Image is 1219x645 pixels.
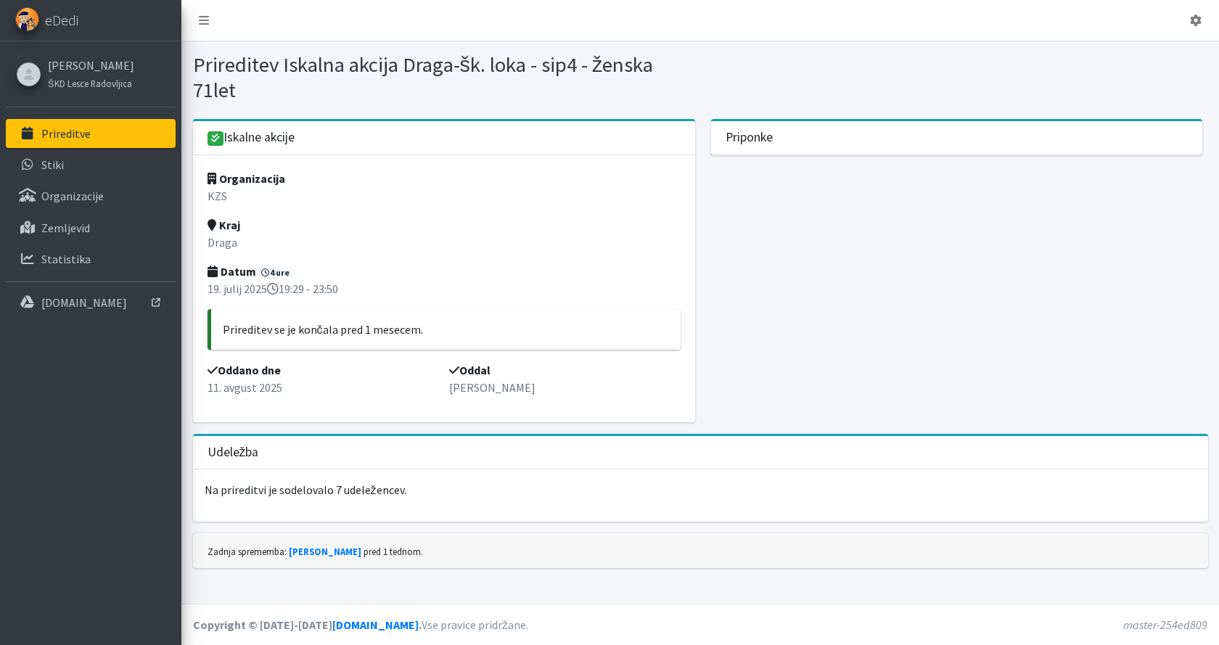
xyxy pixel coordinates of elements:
p: Prireditev se je končala pred 1 mesecem. [223,321,669,338]
a: Statistika [6,245,176,274]
strong: Oddal [449,363,491,377]
a: [DOMAIN_NAME] [6,288,176,317]
p: Statistika [41,252,91,266]
a: [PERSON_NAME] [48,57,134,74]
em: master-254ed809 [1123,617,1207,632]
p: Organizacije [41,189,104,203]
a: Zemljevid [6,213,176,242]
h3: Iskalne akcije [208,130,295,146]
p: 19. julij 2025 19:29 - 23:50 [208,280,681,297]
img: eDedi [15,7,39,31]
p: Stiki [41,157,64,172]
p: Zemljevid [41,221,90,235]
h3: Udeležba [208,445,259,460]
h1: Prireditev Iskalna akcija Draga-šk. loka - sip4 - ženska 71let [193,52,695,102]
small: Zadnja sprememba: pred 1 tednom. [208,546,423,557]
span: 4 ure [258,266,294,279]
p: 11. avgust 2025 [208,379,439,396]
p: Na prireditvi je sodelovalo 7 udeležencev. [193,469,1208,510]
p: [DOMAIN_NAME] [41,295,127,310]
a: [PERSON_NAME] [289,546,361,557]
strong: Organizacija [208,171,285,186]
p: [PERSON_NAME] [449,379,681,396]
a: ŠKD Lesce Radovljica [48,74,134,91]
a: Stiki [6,150,176,179]
p: Prireditve [41,126,91,141]
a: Organizacije [6,181,176,210]
strong: Datum [208,264,256,279]
a: [DOMAIN_NAME] [332,617,419,632]
h3: Priponke [726,130,773,145]
strong: Kraj [208,218,240,232]
p: Draga [208,234,681,251]
strong: Copyright © [DATE]-[DATE] . [193,617,422,632]
strong: Oddano dne [208,363,281,377]
a: Prireditve [6,119,176,148]
footer: Vse pravice pridržane. [181,604,1219,645]
small: ŠKD Lesce Radovljica [48,78,132,89]
p: KZS [208,187,681,205]
span: eDedi [45,9,78,31]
